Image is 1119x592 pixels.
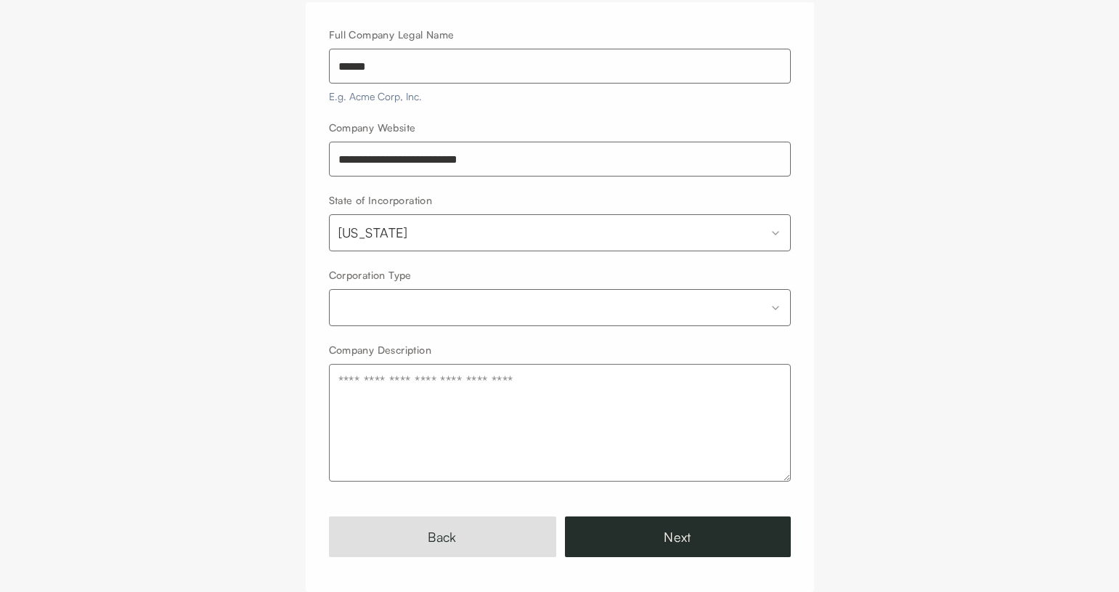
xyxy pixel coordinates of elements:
[329,194,433,206] label: State of Incorporation
[329,214,791,251] button: State of Incorporation
[329,516,556,557] a: Back
[329,289,791,326] button: Corporation Type
[329,269,412,281] label: Corporation Type
[329,344,432,356] label: Company Description
[329,28,455,41] label: Full Company Legal Name
[329,121,416,134] label: Company Website
[329,89,791,104] p: E.g. Acme Corp, Inc.
[565,516,791,557] button: Next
